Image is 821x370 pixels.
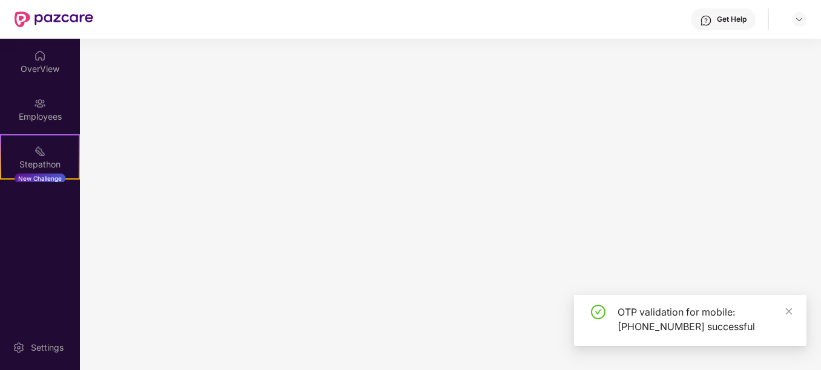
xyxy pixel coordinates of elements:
[34,145,46,157] img: svg+xml;base64,PHN2ZyB4bWxucz0iaHR0cDovL3d3dy53My5vcmcvMjAwMC9zdmciIHdpZHRoPSIyMSIgaGVpZ2h0PSIyMC...
[15,11,93,27] img: New Pazcare Logo
[700,15,712,27] img: svg+xml;base64,PHN2ZyBpZD0iSGVscC0zMngzMiIgeG1sbnM9Imh0dHA6Ly93d3cudzMub3JnLzIwMDAvc3ZnIiB3aWR0aD...
[785,307,793,316] span: close
[1,158,79,170] div: Stepathon
[618,305,792,334] div: OTP validation for mobile: [PHONE_NUMBER] successful
[13,342,25,354] img: svg+xml;base64,PHN2ZyBpZD0iU2V0dGluZy0yMHgyMCIgeG1sbnM9Imh0dHA6Ly93d3cudzMub3JnLzIwMDAvc3ZnIiB3aW...
[591,305,605,319] span: check-circle
[34,97,46,109] img: svg+xml;base64,PHN2ZyBpZD0iRW1wbG95ZWVzIiB4bWxucz0iaHR0cDovL3d3dy53My5vcmcvMjAwMC9zdmciIHdpZHRoPS...
[27,342,67,354] div: Settings
[15,174,65,183] div: New Challenge
[794,15,804,24] img: svg+xml;base64,PHN2ZyBpZD0iRHJvcGRvd24tMzJ4MzIiIHhtbG5zPSJodHRwOi8vd3d3LnczLm9yZy8yMDAwL3N2ZyIgd2...
[34,50,46,62] img: svg+xml;base64,PHN2ZyBpZD0iSG9tZSIgeG1sbnM9Imh0dHA6Ly93d3cudzMub3JnLzIwMDAvc3ZnIiB3aWR0aD0iMjAiIG...
[717,15,747,24] div: Get Help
